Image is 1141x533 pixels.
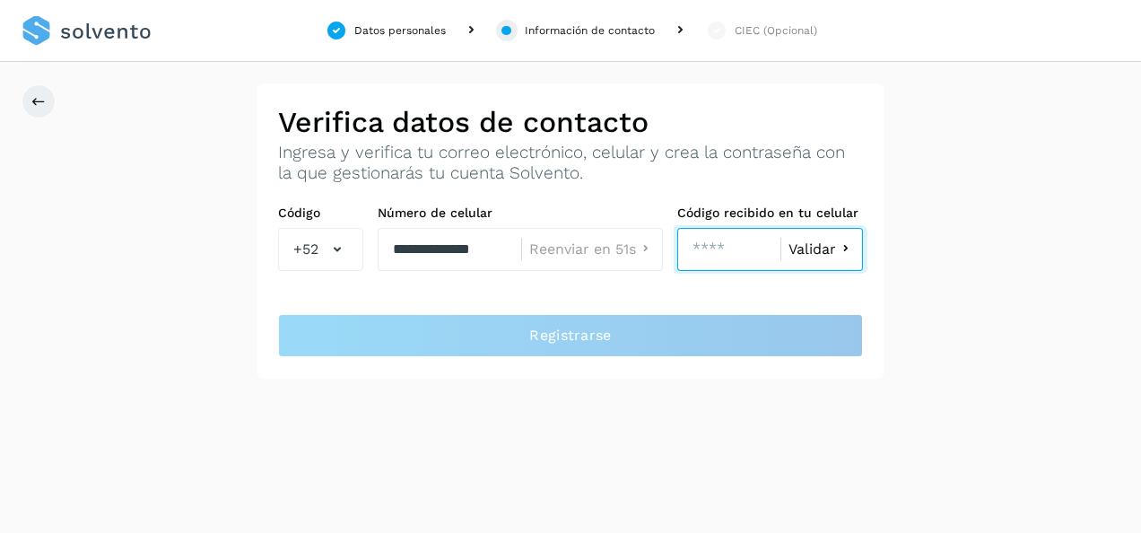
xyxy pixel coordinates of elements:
[735,22,817,39] div: CIEC (Opcional)
[529,242,636,257] span: Reenviar en 51s
[278,143,863,184] p: Ingresa y verifica tu correo electrónico, celular y crea la contraseña con la que gestionarás tu ...
[525,22,655,39] div: Información de contacto
[529,326,611,345] span: Registrarse
[278,314,863,357] button: Registrarse
[354,22,446,39] div: Datos personales
[788,240,855,258] button: Validar
[677,205,863,221] label: Código recibido en tu celular
[529,240,655,258] button: Reenviar en 51s
[278,205,363,221] label: Código
[378,205,663,221] label: Número de celular
[788,242,836,257] span: Validar
[278,105,863,139] h2: Verifica datos de contacto
[293,239,318,260] span: +52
